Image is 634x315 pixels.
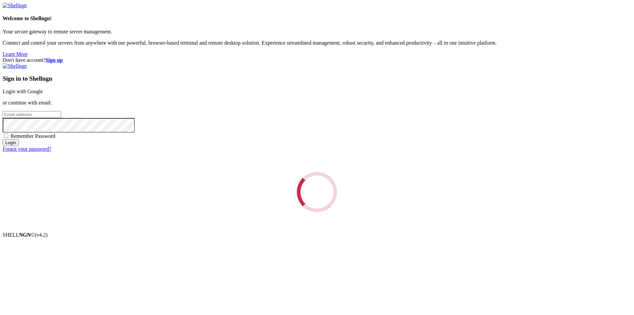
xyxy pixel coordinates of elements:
[46,57,63,63] a: Sign up
[292,167,342,217] div: Loading...
[3,75,631,82] h3: Sign in to Shellngn
[35,232,48,238] span: 4.2.0
[3,40,631,46] p: Connect and control your servers from anywhere with our powerful, browser-based terminal and remo...
[3,100,631,106] p: or continue with email:
[3,57,631,63] div: Don't have account?
[3,16,631,21] h4: Welcome to Shellngn!
[4,134,8,138] input: Remember Password
[3,232,48,238] span: SHELL ©
[3,63,27,69] img: Shellngn
[3,139,19,146] input: Login
[3,111,61,118] input: Email address
[3,89,43,94] a: Login with Google
[3,146,51,152] a: Forgot your password?
[19,232,31,238] b: NGN
[3,3,27,9] img: Shellngn
[3,51,28,57] a: Learn More
[3,29,631,35] p: Your secure gateway to remote server management.
[11,133,55,139] span: Remember Password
